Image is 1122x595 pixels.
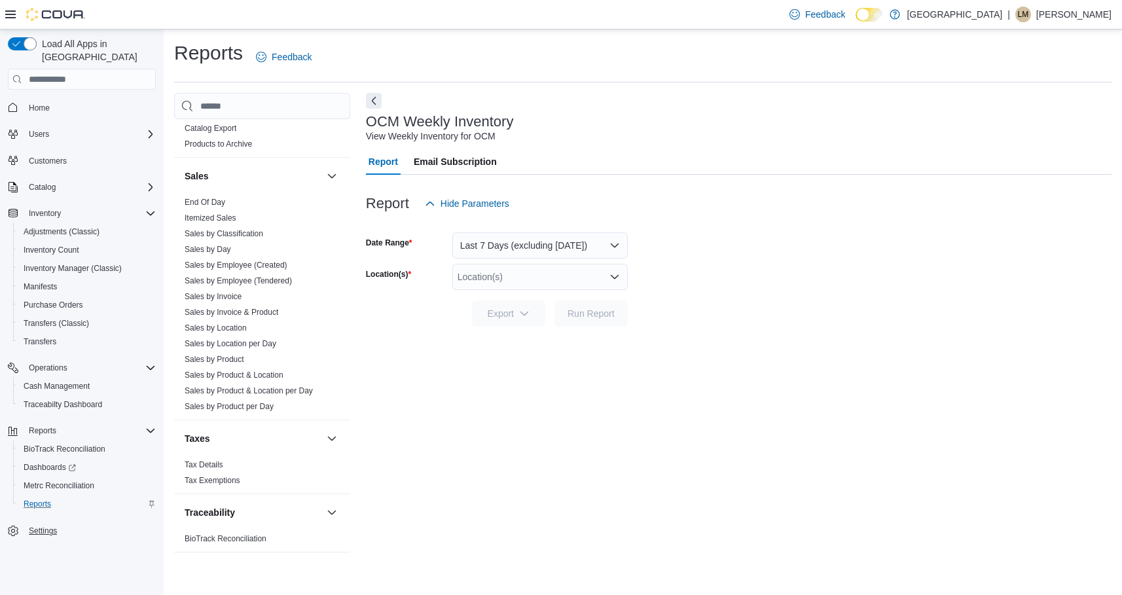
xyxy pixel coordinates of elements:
[185,338,276,349] span: Sales by Location per Day
[185,170,209,183] h3: Sales
[26,8,85,21] img: Cova
[18,224,156,240] span: Adjustments (Classic)
[554,300,628,327] button: Run Report
[366,130,496,143] div: View Weekly Inventory for OCM
[13,296,161,314] button: Purchase Orders
[18,334,62,350] a: Transfers
[29,182,56,192] span: Catalog
[18,441,111,457] a: BioTrack Reconciliation
[24,399,102,410] span: Traceabilty Dashboard
[3,151,161,170] button: Customers
[185,534,266,543] a: BioTrack Reconciliation
[24,179,156,195] span: Catalog
[856,8,883,22] input: Dark Mode
[185,308,278,317] a: Sales by Invoice & Product
[174,531,350,552] div: Traceability
[18,496,156,512] span: Reports
[185,506,235,519] h3: Traceability
[185,339,276,348] a: Sales by Location per Day
[441,197,509,210] span: Hide Parameters
[29,103,50,113] span: Home
[185,475,240,486] span: Tax Exemptions
[24,281,57,292] span: Manifests
[3,98,161,117] button: Home
[609,272,620,282] button: Open list of options
[3,125,161,143] button: Users
[18,279,62,295] a: Manifests
[24,444,105,454] span: BioTrack Reconciliation
[24,245,79,255] span: Inventory Count
[18,242,156,258] span: Inventory Count
[13,440,161,458] button: BioTrack Reconciliation
[805,8,845,21] span: Feedback
[13,278,161,296] button: Manifests
[24,381,90,391] span: Cash Management
[24,126,54,142] button: Users
[366,93,382,109] button: Next
[272,50,312,63] span: Feedback
[324,431,340,446] button: Taxes
[185,386,313,395] a: Sales by Product & Location per Day
[174,194,350,420] div: Sales
[185,323,247,333] a: Sales by Location
[324,168,340,184] button: Sales
[1007,7,1010,22] p: |
[174,120,350,157] div: Products
[251,44,317,70] a: Feedback
[24,153,72,169] a: Customers
[18,224,105,240] a: Adjustments (Classic)
[29,363,67,373] span: Operations
[24,99,156,115] span: Home
[24,462,76,473] span: Dashboards
[3,521,161,540] button: Settings
[24,423,156,439] span: Reports
[185,123,236,134] span: Catalog Export
[185,261,287,270] a: Sales by Employee (Created)
[18,334,156,350] span: Transfers
[29,526,57,536] span: Settings
[185,506,321,519] button: Traceability
[24,100,55,116] a: Home
[37,37,156,63] span: Load All Apps in [GEOGRAPHIC_DATA]
[24,153,156,169] span: Customers
[185,307,278,317] span: Sales by Invoice & Product
[29,425,56,436] span: Reports
[480,300,537,327] span: Export
[185,198,225,207] a: End Of Day
[18,261,127,276] a: Inventory Manager (Classic)
[18,279,156,295] span: Manifests
[185,386,313,396] span: Sales by Product & Location per Day
[185,354,244,365] span: Sales by Product
[24,360,156,376] span: Operations
[24,226,100,237] span: Adjustments (Classic)
[185,533,266,544] span: BioTrack Reconciliation
[18,441,156,457] span: BioTrack Reconciliation
[13,495,161,513] button: Reports
[18,496,56,512] a: Reports
[185,323,247,333] span: Sales by Location
[185,370,283,380] a: Sales by Product & Location
[185,124,236,133] a: Catalog Export
[13,314,161,333] button: Transfers (Classic)
[185,197,225,207] span: End Of Day
[1036,7,1112,22] p: [PERSON_NAME]
[784,1,850,27] a: Feedback
[1015,7,1031,22] div: Loretta Melendez
[185,401,274,412] span: Sales by Product per Day
[29,208,61,219] span: Inventory
[414,149,497,175] span: Email Subscription
[185,476,240,485] a: Tax Exemptions
[29,129,49,139] span: Users
[13,223,161,241] button: Adjustments (Classic)
[185,244,231,255] span: Sales by Day
[29,156,67,166] span: Customers
[18,478,100,494] a: Metrc Reconciliation
[185,139,252,149] a: Products to Archive
[13,458,161,477] a: Dashboards
[24,423,62,439] button: Reports
[185,276,292,285] a: Sales by Employee (Tendered)
[13,477,161,495] button: Metrc Reconciliation
[24,206,156,221] span: Inventory
[174,457,350,494] div: Taxes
